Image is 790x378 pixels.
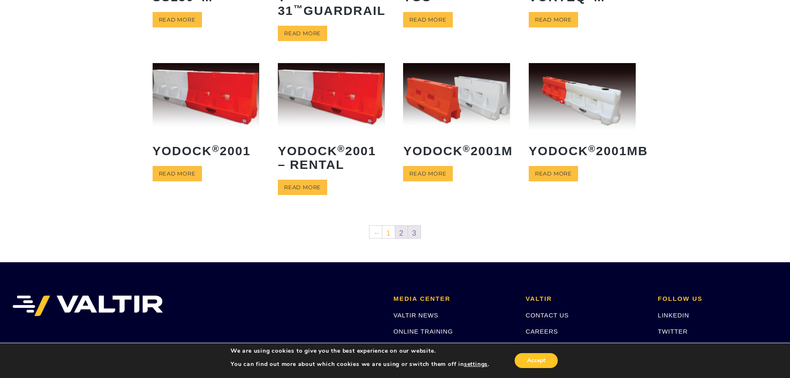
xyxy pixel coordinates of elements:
[658,312,689,319] a: LINKEDIN
[153,63,260,130] img: Yodock 2001 Water Filled Barrier and Barricade
[515,353,558,368] button: Accept
[588,144,596,154] sup: ®
[369,226,382,238] a: ←
[403,12,452,27] a: Read more about “TGS™”
[395,226,408,238] a: 2
[403,138,510,164] h2: Yodock 2001M
[403,63,510,163] a: Yodock®2001M
[278,180,327,195] a: Read more about “Yodock® 2001 - Rental”
[153,138,260,164] h2: Yodock 2001
[529,63,636,163] a: Yodock®2001MB
[529,12,578,27] a: Read more about “VORTEQ® M”
[526,312,569,319] a: CONTACT US
[278,63,385,177] a: Yodock®2001 – Rental
[408,226,421,238] span: 3
[526,328,558,335] a: CAREERS
[153,166,202,181] a: Read more about “Yodock® 2001”
[529,166,578,181] a: Read more about “Yodock® 2001MB”
[394,328,453,335] a: ONLINE TRAINING
[278,63,385,130] img: Yodock 2001 Water Filled Barrier and Barricade
[338,144,345,154] sup: ®
[658,295,778,302] h2: FOLLOW US
[463,144,471,154] sup: ®
[212,144,220,154] sup: ®
[394,312,438,319] a: VALTIR NEWS
[153,12,202,27] a: Read more about “SS180® M”
[464,361,488,368] button: settings
[382,226,395,238] a: 1
[278,138,385,178] h2: Yodock 2001 – Rental
[12,295,163,316] img: VALTIR
[394,295,513,302] h2: MEDIA CENTER
[403,166,452,181] a: Read more about “Yodock® 2001M”
[153,225,638,241] nav: Product Pagination
[529,138,636,164] h2: Yodock 2001MB
[293,3,304,14] sup: ™
[526,295,646,302] h2: VALTIR
[278,26,327,41] a: Read more about “T-31™ Guardrail”
[231,347,489,355] p: We are using cookies to give you the best experience on our website.
[153,63,260,163] a: Yodock®2001
[231,361,489,368] p: You can find out more about which cookies we are using or switch them off in .
[658,328,688,335] a: TWITTER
